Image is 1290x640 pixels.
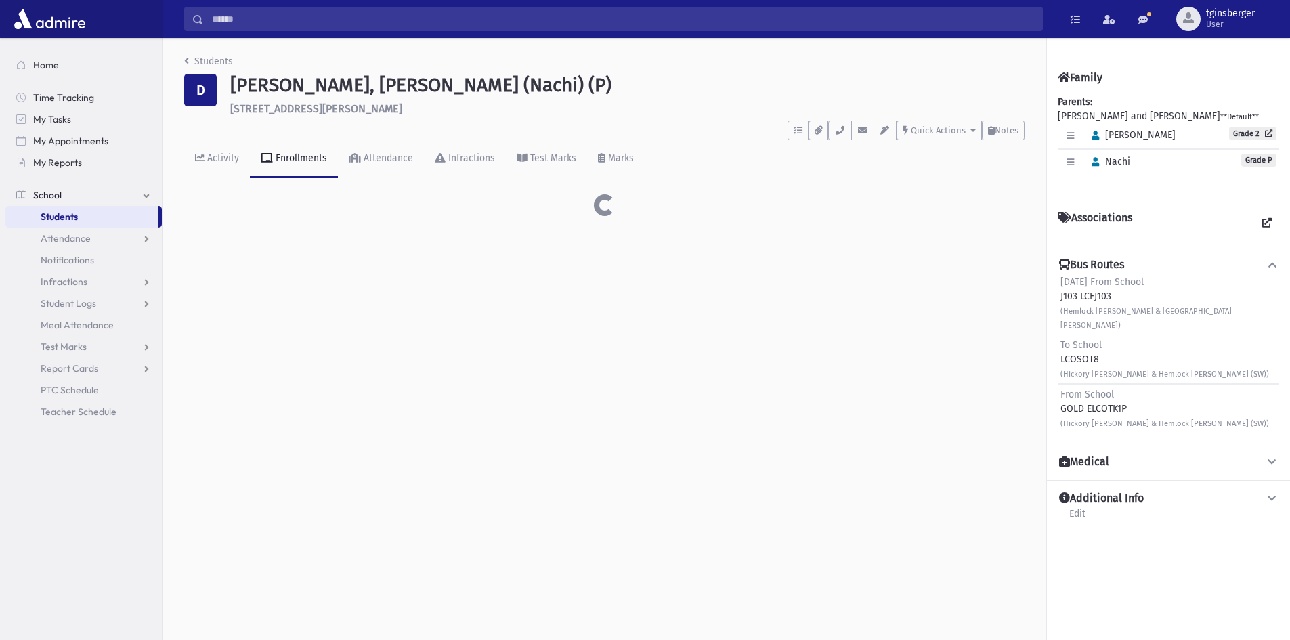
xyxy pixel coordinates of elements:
a: My Tasks [5,108,162,130]
div: Marks [605,152,634,164]
a: PTC Schedule [5,379,162,401]
a: Attendance [5,228,162,249]
div: LCOSOT8 [1060,338,1269,381]
a: Attendance [338,140,424,178]
span: Quick Actions [911,125,966,135]
span: Time Tracking [33,91,94,104]
span: Notifications [41,254,94,266]
a: Infractions [5,271,162,293]
a: Activity [184,140,250,178]
div: [PERSON_NAME] and [PERSON_NAME] [1058,95,1279,189]
h4: Associations [1058,211,1132,236]
span: PTC Schedule [41,384,99,396]
a: Teacher Schedule [5,401,162,423]
span: Grade P [1241,154,1276,167]
button: Bus Routes [1058,258,1279,272]
span: From School [1060,389,1114,400]
div: Enrollments [273,152,327,164]
div: J103 LCFJ103 [1060,275,1276,332]
b: Parents: [1058,96,1092,108]
span: Infractions [41,276,87,288]
a: Notifications [5,249,162,271]
h4: Family [1058,71,1102,84]
span: Report Cards [41,362,98,375]
span: User [1206,19,1255,30]
span: Test Marks [41,341,87,353]
a: Time Tracking [5,87,162,108]
button: Additional Info [1058,492,1279,506]
div: Attendance [361,152,413,164]
span: To School [1060,339,1102,351]
span: Nachi [1085,156,1130,167]
span: [DATE] From School [1060,276,1144,288]
a: Marks [587,140,645,178]
a: Students [5,206,158,228]
a: Enrollments [250,140,338,178]
button: Medical [1058,455,1279,469]
img: AdmirePro [11,5,89,33]
a: School [5,184,162,206]
span: tginsberger [1206,8,1255,19]
span: Students [41,211,78,223]
span: Student Logs [41,297,96,310]
span: School [33,189,62,201]
a: My Appointments [5,130,162,152]
input: Search [204,7,1042,31]
small: (Hickory [PERSON_NAME] & Hemlock [PERSON_NAME] (SW)) [1060,370,1269,379]
a: My Reports [5,152,162,173]
div: D [184,74,217,106]
a: Meal Attendance [5,314,162,336]
a: Students [184,56,233,67]
h4: Additional Info [1059,492,1144,506]
small: (Hemlock [PERSON_NAME] & [GEOGRAPHIC_DATA][PERSON_NAME]) [1060,307,1232,330]
div: Test Marks [528,152,576,164]
span: Notes [995,125,1018,135]
button: Notes [982,121,1025,140]
a: Edit [1069,506,1086,530]
h6: [STREET_ADDRESS][PERSON_NAME] [230,102,1025,115]
div: Infractions [446,152,495,164]
span: Meal Attendance [41,319,114,331]
small: (Hickory [PERSON_NAME] & Hemlock [PERSON_NAME] (SW)) [1060,419,1269,428]
a: Test Marks [506,140,587,178]
h4: Bus Routes [1059,258,1124,272]
span: Teacher Schedule [41,406,116,418]
span: Attendance [41,232,91,244]
div: GOLD ELCOTK1P [1060,387,1269,430]
a: Home [5,54,162,76]
h1: [PERSON_NAME], [PERSON_NAME] (Nachi) (P) [230,74,1025,97]
span: My Tasks [33,113,71,125]
span: [PERSON_NAME] [1085,129,1176,141]
a: Grade 2 [1229,127,1276,140]
h4: Medical [1059,455,1109,469]
a: Student Logs [5,293,162,314]
div: Activity [205,152,239,164]
nav: breadcrumb [184,54,233,74]
span: My Reports [33,156,82,169]
a: View all Associations [1255,211,1279,236]
span: My Appointments [33,135,108,147]
a: Report Cards [5,358,162,379]
button: Quick Actions [897,121,982,140]
span: Home [33,59,59,71]
a: Test Marks [5,336,162,358]
a: Infractions [424,140,506,178]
